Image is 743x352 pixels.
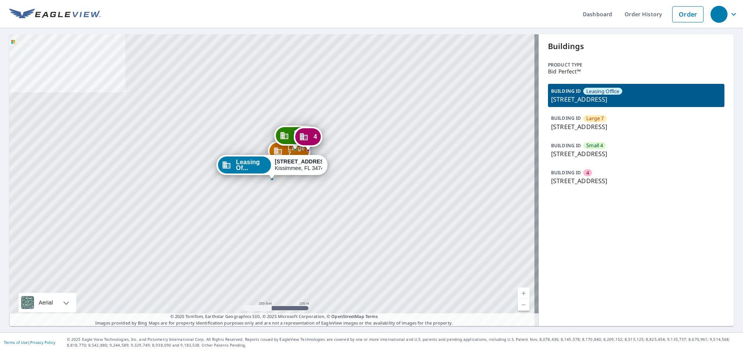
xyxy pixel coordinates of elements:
[586,142,603,149] span: Small 4
[518,299,529,311] a: Current Level 17, Zoom Out
[30,340,55,345] a: Privacy Policy
[586,88,619,95] span: Leasing Office
[551,169,581,176] p: BUILDING ID
[586,115,604,122] span: Large 7
[9,9,101,20] img: EV Logo
[294,127,322,151] div: Dropped pin, building 4, Commercial property, 249 Saint Cloud Village Ct Kissimmee, FL 34744
[9,313,539,326] p: Images provided by Bing Maps are for property identification purposes only and are not a represen...
[275,158,322,172] div: Kissimmee, FL 34744
[331,313,364,319] a: OpenStreetMap
[170,313,378,320] span: © 2025 TomTom, Earthstar Geographics SIO, © 2025 Microsoft Corporation, ©
[551,149,721,158] p: [STREET_ADDRESS]
[67,337,739,348] p: © 2025 Eagle View Technologies, Inc. and Pictometry International Corp. All Rights Reserved. Repo...
[551,142,581,149] p: BUILDING ID
[4,340,28,345] a: Terms of Use
[551,122,721,131] p: [STREET_ADDRESS]
[274,126,316,150] div: Dropped pin, building Small 4, Commercial property, 255 Saint Cloud Village Ct Kissimmee, FL 34744
[672,6,704,22] a: Order
[313,134,317,139] span: 4
[548,68,724,75] p: Bid Perfect™
[216,155,327,179] div: Dropped pin, building Leasing Office, Commercial property, 201 Saint Cloud Village Ct Kissimmee, ...
[365,313,378,319] a: Terms
[19,293,76,312] div: Aerial
[551,176,721,185] p: [STREET_ADDRESS]
[275,158,329,165] strong: [STREET_ADDRESS]
[586,169,589,177] span: 4
[548,61,724,68] p: Product type
[518,287,529,299] a: Current Level 17, Zoom In
[4,340,55,345] p: |
[551,115,581,121] p: BUILDING ID
[236,159,267,171] span: Leasing Of...
[548,41,724,52] p: Buildings
[268,141,310,165] div: Dropped pin, building Large 7, Commercial property, 207 Saint Cloud Village Ct Kissimmee, FL 34744
[288,145,305,157] span: Large 7
[36,293,55,312] div: Aerial
[551,88,581,94] p: BUILDING ID
[551,95,721,104] p: [STREET_ADDRESS]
